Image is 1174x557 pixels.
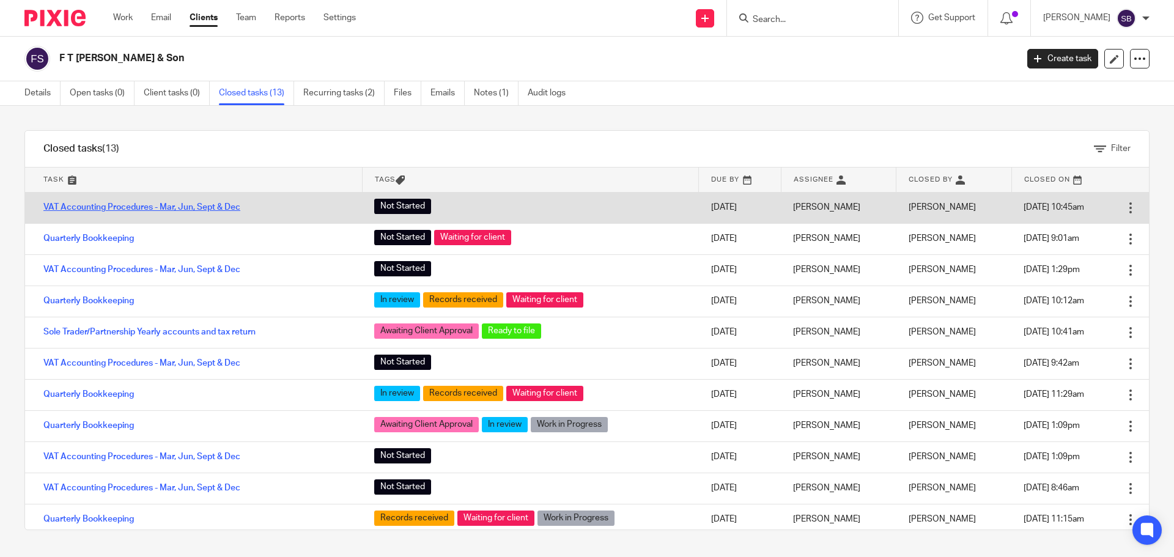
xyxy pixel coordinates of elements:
[1024,203,1084,212] span: [DATE] 10:45am
[699,286,781,317] td: [DATE]
[909,390,976,399] span: [PERSON_NAME]
[43,297,134,305] a: Quarterly Bookkeeping
[909,452,976,461] span: [PERSON_NAME]
[374,355,431,370] span: Not Started
[43,203,240,212] a: VAT Accounting Procedures - Mar, Jun, Sept & Dec
[1024,328,1084,336] span: [DATE] 10:41am
[699,379,781,410] td: [DATE]
[781,473,896,504] td: [PERSON_NAME]
[43,390,134,399] a: Quarterly Bookkeeping
[699,317,781,348] td: [DATE]
[751,15,862,26] input: Search
[70,81,135,105] a: Open tasks (0)
[423,292,503,308] span: Records received
[43,328,256,336] a: Sole Trader/Partnership Yearly accounts and tax return
[394,81,421,105] a: Files
[909,484,976,492] span: [PERSON_NAME]
[909,297,976,305] span: [PERSON_NAME]
[43,515,134,523] a: Quarterly Bookkeeping
[909,421,976,430] span: [PERSON_NAME]
[781,317,896,348] td: [PERSON_NAME]
[151,12,171,24] a: Email
[699,410,781,441] td: [DATE]
[374,323,479,339] span: Awaiting Client Approval
[506,386,583,401] span: Waiting for client
[699,254,781,286] td: [DATE]
[928,13,975,22] span: Get Support
[374,448,431,463] span: Not Started
[1117,9,1136,28] img: svg%3E
[219,81,294,105] a: Closed tasks (13)
[24,46,50,72] img: svg%3E
[374,261,431,276] span: Not Started
[190,12,218,24] a: Clients
[43,142,119,155] h1: Closed tasks
[909,234,976,243] span: [PERSON_NAME]
[1024,359,1079,367] span: [DATE] 9:42am
[482,323,541,339] span: Ready to file
[362,168,698,192] th: Tags
[474,81,519,105] a: Notes (1)
[59,52,819,65] h2: F T [PERSON_NAME] & Son
[699,441,781,473] td: [DATE]
[1027,49,1098,68] a: Create task
[1024,390,1084,399] span: [DATE] 11:29am
[482,417,528,432] span: In review
[374,479,431,495] span: Not Started
[781,441,896,473] td: [PERSON_NAME]
[374,199,431,214] span: Not Started
[43,234,134,243] a: Quarterly Bookkeeping
[1024,484,1079,492] span: [DATE] 8:46am
[374,417,479,432] span: Awaiting Client Approval
[781,192,896,223] td: [PERSON_NAME]
[781,223,896,254] td: [PERSON_NAME]
[374,386,420,401] span: In review
[43,265,240,274] a: VAT Accounting Procedures - Mar, Jun, Sept & Dec
[699,504,781,535] td: [DATE]
[699,192,781,223] td: [DATE]
[699,348,781,379] td: [DATE]
[423,386,503,401] span: Records received
[1043,12,1110,24] p: [PERSON_NAME]
[24,81,61,105] a: Details
[528,81,575,105] a: Audit logs
[24,10,86,26] img: Pixie
[457,511,534,526] span: Waiting for client
[909,359,976,367] span: [PERSON_NAME]
[1024,265,1080,274] span: [DATE] 1:29pm
[102,144,119,153] span: (13)
[1111,144,1131,153] span: Filter
[1024,421,1080,430] span: [DATE] 1:09pm
[506,292,583,308] span: Waiting for client
[43,421,134,430] a: Quarterly Bookkeeping
[303,81,385,105] a: Recurring tasks (2)
[781,410,896,441] td: [PERSON_NAME]
[374,511,454,526] span: Records received
[430,81,465,105] a: Emails
[1024,452,1080,461] span: [DATE] 1:09pm
[323,12,356,24] a: Settings
[374,230,431,245] span: Not Started
[43,452,240,461] a: VAT Accounting Procedures - Mar, Jun, Sept & Dec
[43,484,240,492] a: VAT Accounting Procedures - Mar, Jun, Sept & Dec
[144,81,210,105] a: Client tasks (0)
[781,348,896,379] td: [PERSON_NAME]
[434,230,511,245] span: Waiting for client
[909,265,976,274] span: [PERSON_NAME]
[699,223,781,254] td: [DATE]
[1024,515,1084,523] span: [DATE] 11:15am
[1024,234,1079,243] span: [DATE] 9:01am
[781,379,896,410] td: [PERSON_NAME]
[781,504,896,535] td: [PERSON_NAME]
[113,12,133,24] a: Work
[1024,297,1084,305] span: [DATE] 10:12am
[699,473,781,504] td: [DATE]
[909,515,976,523] span: [PERSON_NAME]
[781,254,896,286] td: [PERSON_NAME]
[531,417,608,432] span: Work in Progress
[374,292,420,308] span: In review
[781,286,896,317] td: [PERSON_NAME]
[236,12,256,24] a: Team
[909,203,976,212] span: [PERSON_NAME]
[537,511,615,526] span: Work in Progress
